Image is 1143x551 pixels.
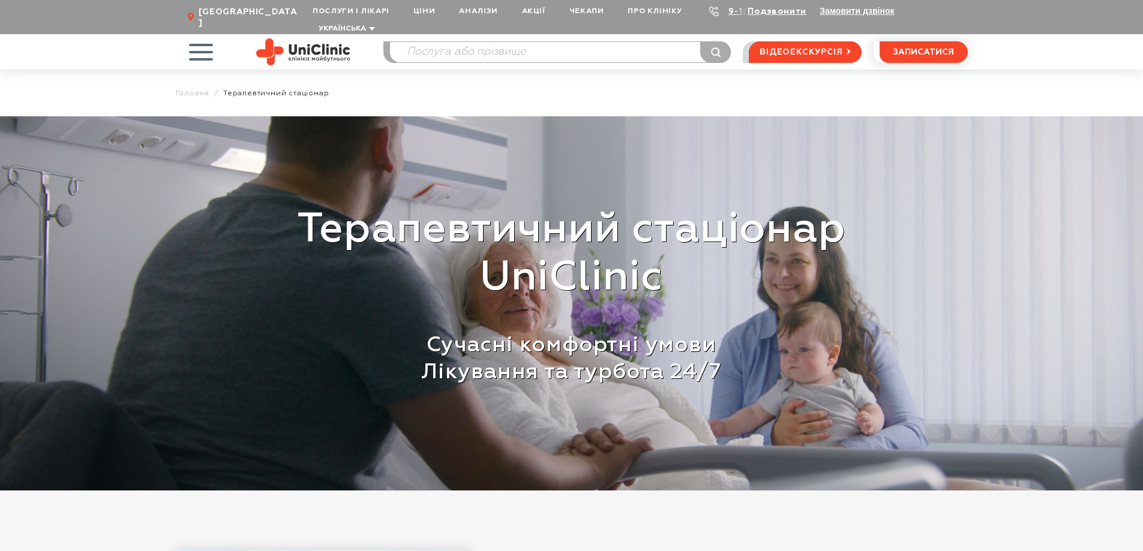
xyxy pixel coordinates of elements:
span: записатися [893,48,954,56]
img: Uniclinic [256,38,350,65]
span: відеоекскурсія [760,42,842,62]
a: Головна [176,89,210,98]
a: відеоекскурсія [749,41,861,63]
span: Терапевтичний стаціонар [223,89,329,98]
p: Терапевтичний стаціонар UniClinic [185,206,959,302]
button: Українська [316,25,375,34]
a: 9-103 [728,7,755,16]
span: [GEOGRAPHIC_DATA] [199,7,301,28]
button: записатися [880,41,968,63]
input: Послуга або прізвище [390,42,731,62]
p: Сучасні комфортні умови Лікування та турбота 24/7 [185,332,959,386]
a: Подзвонити [748,7,806,16]
button: Замовити дзвінок [820,6,894,16]
span: Українська [319,25,366,32]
